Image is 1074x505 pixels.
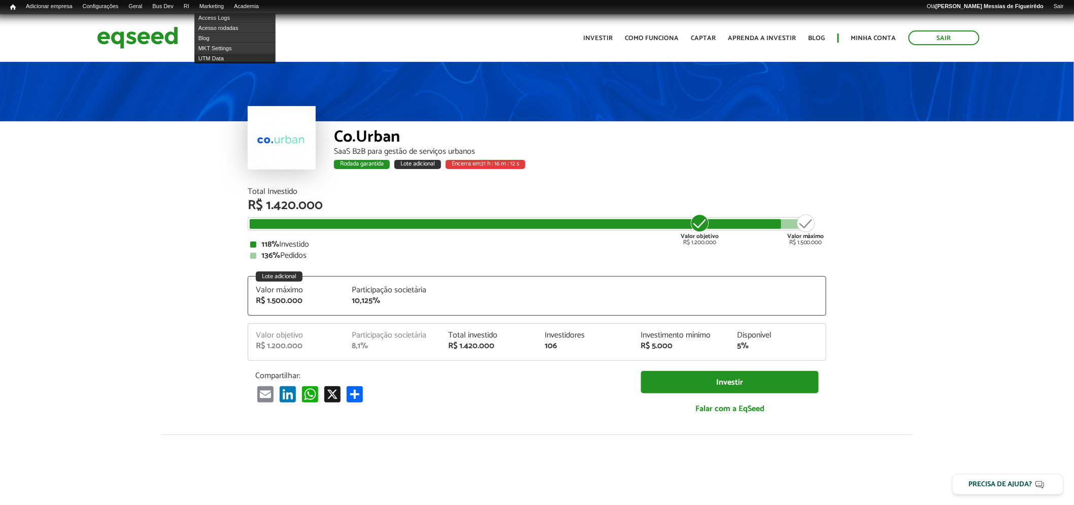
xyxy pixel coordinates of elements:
[5,3,21,12] a: Início
[248,199,826,212] div: R$ 1.420.000
[787,213,824,246] div: R$ 1.500.000
[352,331,433,340] div: Participação societária
[352,342,433,350] div: 8,1%
[641,331,722,340] div: Investimento mínimo
[681,231,719,241] strong: Valor objetivo
[641,398,819,419] a: Falar com a EqSeed
[1049,3,1069,11] a: Sair
[625,35,679,42] a: Como funciona
[250,252,824,260] div: Pedidos
[691,35,716,42] a: Captar
[123,3,147,11] a: Geral
[352,297,433,305] div: 10,125%
[256,331,337,340] div: Valor objetivo
[448,342,529,350] div: R$ 1.420.000
[481,159,519,169] span: 31 h : 16 m : 12 s
[787,231,824,241] strong: Valor máximo
[97,24,178,51] img: EqSeed
[394,160,441,169] div: Lote adicional
[641,371,819,394] a: Investir
[10,4,16,11] span: Início
[909,30,980,45] a: Sair
[681,213,719,246] div: R$ 1.200.000
[737,331,818,340] div: Disponível
[935,3,1044,9] strong: [PERSON_NAME] Messias de Figueirêdo
[851,35,896,42] a: Minha conta
[256,272,303,282] div: Lote adicional
[584,35,613,42] a: Investir
[737,342,818,350] div: 5%
[922,3,1049,11] a: Olá[PERSON_NAME] Messias de Figueirêdo
[545,331,626,340] div: Investidores
[278,386,298,402] a: LinkedIn
[334,160,390,169] div: Rodada garantida
[261,238,279,251] strong: 118%
[809,35,825,42] a: Blog
[256,297,337,305] div: R$ 1.500.000
[21,3,78,11] a: Adicionar empresa
[255,386,276,402] a: Email
[322,386,343,402] a: X
[448,331,529,340] div: Total investido
[147,3,179,11] a: Bus Dev
[334,129,826,148] div: Co.Urban
[179,3,194,11] a: RI
[256,342,337,350] div: R$ 1.200.000
[261,249,280,262] strong: 136%
[255,371,626,381] p: Compartilhar:
[78,3,124,11] a: Configurações
[641,342,722,350] div: R$ 5.000
[250,241,824,249] div: Investido
[545,342,626,350] div: 106
[256,286,337,294] div: Valor máximo
[352,286,433,294] div: Participação societária
[248,188,826,196] div: Total Investido
[194,13,276,23] a: Access Logs
[194,3,229,11] a: Marketing
[728,35,796,42] a: Aprenda a investir
[229,3,264,11] a: Academia
[300,386,320,402] a: WhatsApp
[345,386,365,402] a: Compartilhar
[334,148,826,156] div: SaaS B2B para gestão de serviços urbanos
[446,160,525,169] div: Encerra em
